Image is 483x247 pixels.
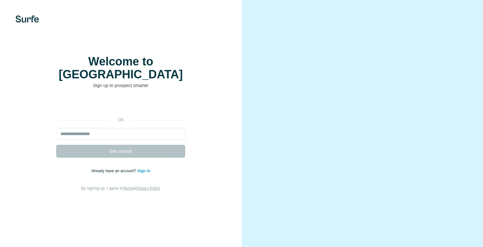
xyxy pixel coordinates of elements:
[110,117,131,123] p: or
[15,15,39,23] img: Surfe's logo
[137,169,150,173] a: Sign in
[136,186,160,191] a: Privacy Policy
[91,169,137,173] span: Already have an account?
[81,186,160,191] span: By signing up, I agree to &
[56,82,185,89] p: Sign up to prospect smarter
[56,55,185,81] h1: Welcome to [GEOGRAPHIC_DATA]
[123,186,134,191] a: Terms
[53,98,188,113] iframe: Sign in with Google Button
